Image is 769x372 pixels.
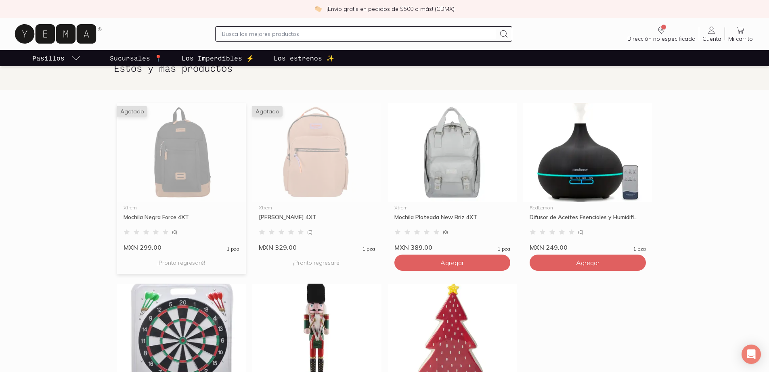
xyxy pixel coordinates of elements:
[117,103,246,202] img: Mochila Negra Force 4XT
[114,63,656,73] h2: Estos y más productos
[388,103,517,202] img: Mochila Plateada New Briz 4XT
[252,103,381,251] a: Mochila Rosa Mariland 4XTAgotadoXtrem[PERSON_NAME] 4XT(0)MXN 329.001 pza
[624,25,699,42] a: Dirección no especificada
[327,5,455,13] p: ¡Envío gratis en pedidos de $500 o más! (CDMX)
[259,255,375,271] p: ¡Pronto regresaré!
[124,205,240,210] div: Xtrem
[108,50,164,66] a: Sucursales 📍
[523,103,652,251] a: Difusor de Aceites Esenciales y HumidificadorRedLemonDifusor de Aceites Esenciales y Humidifi...(...
[443,230,448,234] span: ( 0 )
[252,103,381,202] img: Mochila Rosa Mariland 4XT
[274,53,334,63] p: Los estrenos ✨
[272,50,336,66] a: Los estrenos ✨
[728,35,753,42] span: Mi carrito
[172,230,177,234] span: ( 0 )
[702,35,721,42] span: Cuenta
[725,25,756,42] a: Mi carrito
[394,243,432,251] span: MXN 389.00
[627,35,696,42] span: Dirección no especificada
[110,53,162,63] p: Sucursales 📍
[124,243,161,251] span: MXN 299.00
[388,103,517,251] a: Mochila Plateada New Briz 4XTXtremMochila Plateada New Briz 4XT(0)MXN 389.001 pza
[227,247,239,251] span: 1 pza
[440,259,464,267] span: Agregar
[124,213,240,228] div: Mochila Negra Force 4XT
[259,213,375,228] div: [PERSON_NAME] 4XT
[394,255,511,271] button: Agregar
[530,213,646,228] div: Difusor de Aceites Esenciales y Humidifi...
[530,205,646,210] div: RedLemon
[314,5,322,13] img: check
[252,106,283,117] span: Agotado
[117,106,147,117] span: Agotado
[699,25,725,42] a: Cuenta
[307,230,312,234] span: ( 0 )
[530,243,568,251] span: MXN 249.00
[633,247,646,251] span: 1 pza
[182,53,254,63] p: Los Imperdibles ⚡️
[222,29,496,39] input: Busca los mejores productos
[523,103,652,202] img: Difusor de Aceites Esenciales y Humidificador
[498,247,510,251] span: 1 pza
[180,50,256,66] a: Los Imperdibles ⚡️
[576,259,599,267] span: Agregar
[259,205,375,210] div: Xtrem
[578,230,583,234] span: ( 0 )
[742,345,761,364] div: Open Intercom Messenger
[394,205,511,210] div: Xtrem
[31,50,82,66] a: pasillo-todos-link
[362,247,375,251] span: 1 pza
[530,255,646,271] button: Agregar
[394,213,511,228] div: Mochila Plateada New Briz 4XT
[117,103,246,251] a: Mochila Negra Force 4XTAgotadoXtremMochila Negra Force 4XT(0)MXN 299.001 pza
[259,243,297,251] span: MXN 329.00
[32,53,65,63] p: Pasillos
[124,255,240,271] p: ¡Pronto regresaré!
